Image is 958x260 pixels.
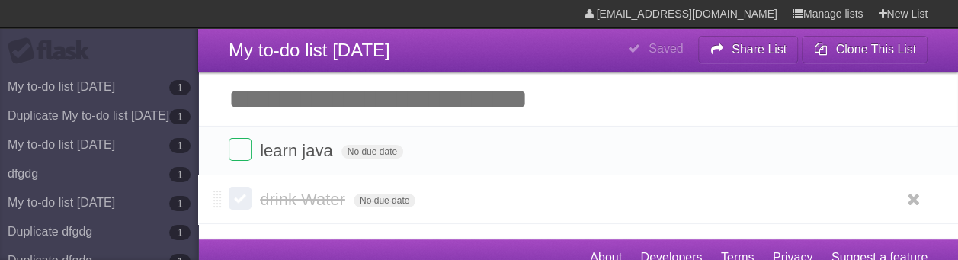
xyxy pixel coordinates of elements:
button: Clone This List [802,36,928,63]
b: 1 [169,167,191,182]
span: No due date [341,145,403,159]
span: My to-do list [DATE] [229,40,390,60]
b: Saved [649,42,683,55]
span: learn java [260,141,336,160]
div: Flask [8,37,99,65]
label: Done [229,187,252,210]
b: 1 [169,109,191,124]
span: drink Water [260,190,349,209]
b: 1 [169,138,191,153]
b: 1 [169,225,191,240]
b: 1 [169,196,191,211]
button: Share List [698,36,799,63]
b: 1 [169,80,191,95]
b: Share List [732,43,787,56]
span: No due date [354,194,415,207]
b: Clone This List [835,43,916,56]
label: Done [229,138,252,161]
